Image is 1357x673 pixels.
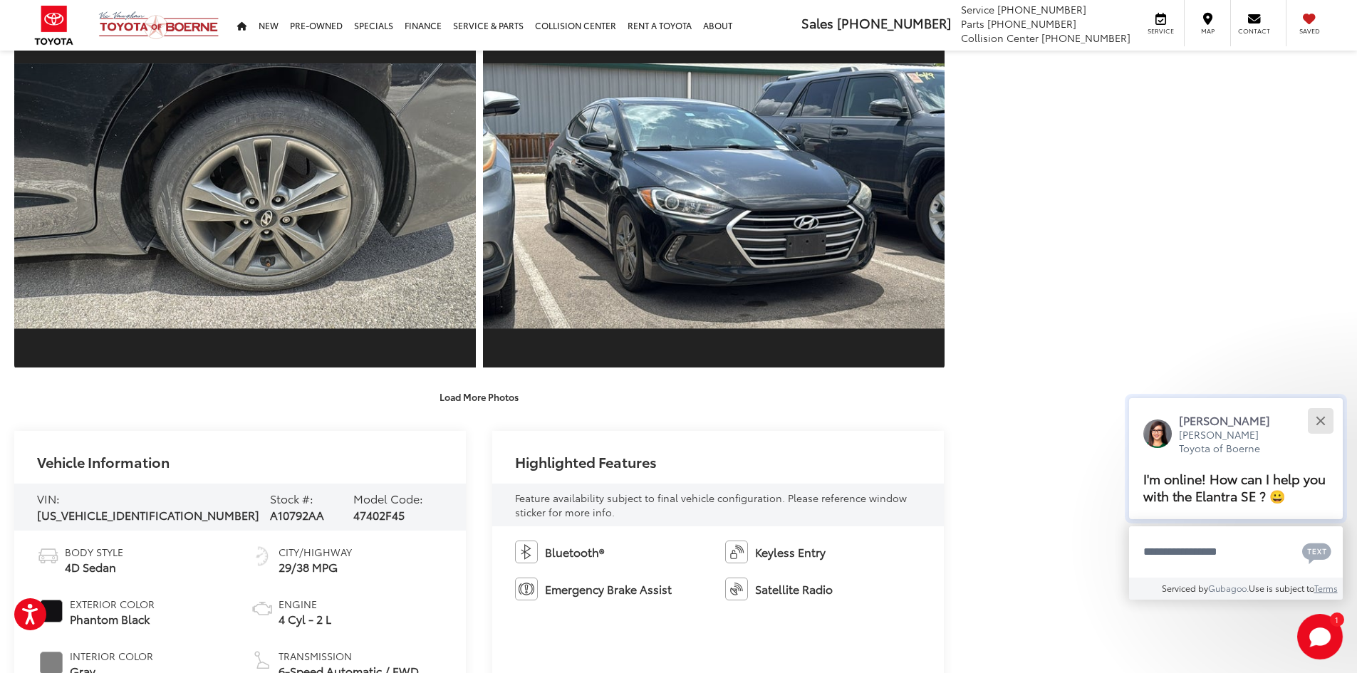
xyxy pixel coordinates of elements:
[1249,582,1314,594] span: Use is subject to
[65,545,123,559] span: Body Style
[1129,526,1343,578] textarea: Type your message
[987,16,1076,31] span: [PHONE_NUMBER]
[70,597,155,611] span: Exterior Color
[1302,541,1331,564] svg: Text
[279,545,352,559] span: City/Highway
[1143,469,1326,505] span: I'm online! How can I help you with the Elantra SE ? 😀
[270,490,313,506] span: Stock #:
[70,611,155,627] span: Phantom Black
[515,541,538,563] img: Bluetooth®
[1129,398,1343,600] div: Close[PERSON_NAME][PERSON_NAME] Toyota of BoerneI'm online! How can I help you with the Elantra S...
[353,490,423,506] span: Model Code:
[997,2,1086,16] span: [PHONE_NUMBER]
[1041,31,1130,45] span: [PHONE_NUMBER]
[801,14,833,32] span: Sales
[837,14,951,32] span: [PHONE_NUMBER]
[251,545,274,568] img: Fuel Economy
[1294,26,1325,36] span: Saved
[545,544,604,560] span: Bluetooth®
[1297,614,1343,659] button: Toggle Chat Window
[483,24,945,370] a: Expand Photo 15
[515,578,538,600] img: Emergency Brake Assist
[279,597,331,611] span: Engine
[70,649,153,663] span: Interior Color
[37,506,259,523] span: [US_VEHICLE_IDENTIFICATION_NUMBER]
[1192,26,1223,36] span: Map
[478,63,949,328] img: 2017 Hyundai Elantra SE
[279,649,419,663] span: Transmission
[961,2,994,16] span: Service
[270,506,324,523] span: A10792AA
[1179,428,1284,456] p: [PERSON_NAME] Toyota of Boerne
[725,541,748,563] img: Keyless Entry
[515,454,657,469] h2: Highlighted Features
[1297,614,1343,659] svg: Start Chat
[755,544,826,560] span: Keyless Entry
[1162,582,1208,594] span: Serviced by
[279,559,352,575] span: 29/38 MPG
[353,506,405,523] span: 47402F45
[430,384,529,409] button: Load More Photos
[725,578,748,600] img: Satellite Radio
[1238,26,1270,36] span: Contact
[37,490,60,506] span: VIN:
[65,559,123,575] span: 4D Sedan
[1208,582,1249,594] a: Gubagoo.
[1335,616,1338,622] span: 1
[40,600,63,622] span: #121114
[37,454,170,469] h2: Vehicle Information
[1305,405,1336,436] button: Close
[545,581,672,598] span: Emergency Brake Assist
[14,24,476,370] a: Expand Photo 14
[515,491,907,519] span: Feature availability subject to final vehicle configuration. Please reference window sticker for ...
[1145,26,1177,36] span: Service
[755,581,833,598] span: Satellite Radio
[961,16,984,31] span: Parts
[98,11,219,40] img: Vic Vaughan Toyota of Boerne
[279,611,331,627] span: 4 Cyl - 2 L
[961,31,1039,45] span: Collision Center
[1179,412,1284,428] p: [PERSON_NAME]
[1298,536,1336,568] button: Chat with SMS
[10,63,481,328] img: 2017 Hyundai Elantra SE
[1314,582,1338,594] a: Terms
